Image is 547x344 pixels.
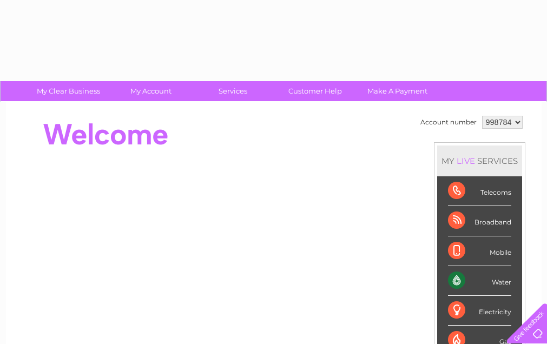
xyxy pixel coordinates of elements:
[448,296,511,326] div: Electricity
[106,81,195,101] a: My Account
[454,156,477,166] div: LIVE
[353,81,442,101] a: Make A Payment
[448,266,511,296] div: Water
[437,145,522,176] div: MY SERVICES
[418,113,479,131] td: Account number
[24,81,113,101] a: My Clear Business
[448,206,511,236] div: Broadband
[448,176,511,206] div: Telecoms
[188,81,278,101] a: Services
[271,81,360,101] a: Customer Help
[448,236,511,266] div: Mobile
